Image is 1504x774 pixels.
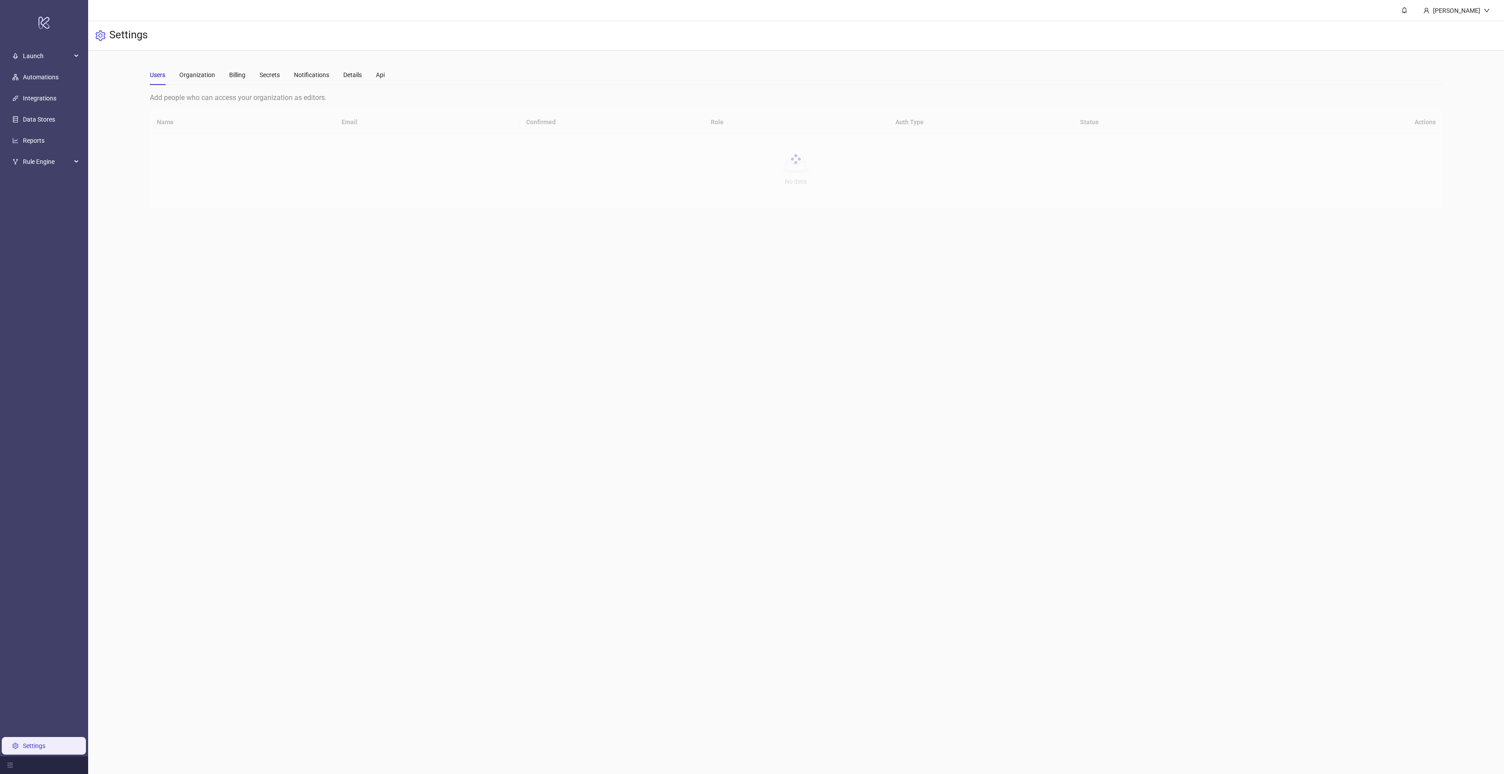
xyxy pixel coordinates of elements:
span: down [1484,7,1490,14]
a: Automations [23,74,59,81]
div: Notifications [294,70,329,80]
h3: Settings [109,28,148,43]
span: Launch [23,47,71,65]
div: Users [150,70,165,80]
div: Add people who can access your organization as editors. [150,92,1443,103]
span: fork [12,159,19,165]
a: Integrations [23,95,56,102]
a: Settings [23,742,45,749]
span: rocket [12,53,19,59]
div: [PERSON_NAME] [1430,6,1484,15]
span: Rule Engine [23,153,71,170]
div: Details [343,70,362,80]
a: Reports [23,137,45,144]
a: Data Stores [23,116,55,123]
div: Api [376,70,385,80]
span: user [1423,7,1430,14]
div: Billing [229,70,245,80]
span: setting [95,30,106,41]
div: Secrets [260,70,280,80]
span: bell [1401,7,1407,13]
span: menu-fold [7,762,13,768]
div: Organization [179,70,215,80]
